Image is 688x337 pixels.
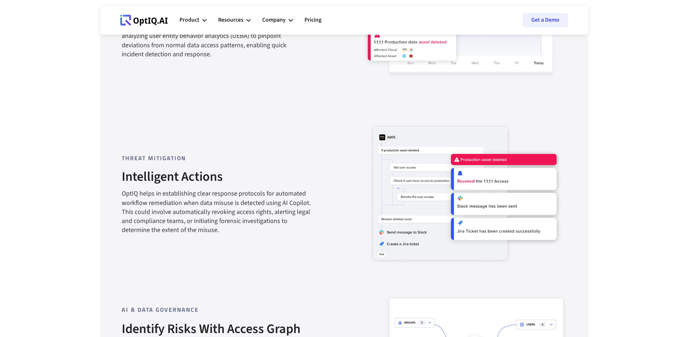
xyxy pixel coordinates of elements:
a: Pricing [304,9,321,31]
div: Product [179,15,199,25]
div: Company [262,15,286,25]
a: Get a Demo [523,13,568,27]
strong: Intelligent Actions [122,167,223,186]
strong: AI & DATA GOVERNANCE [122,305,199,314]
div: Resources [218,15,243,25]
div: Company [262,9,293,31]
a: Webflow Homepage [120,9,168,31]
div: Webflow Homepage [120,25,121,26]
div: OptIQ helps in establishing clear response protocols for automated workflow remediation when data... [122,189,314,235]
strong: Threat Mitigation [122,154,186,162]
div: Product [179,9,207,31]
div: Resources [218,9,251,31]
